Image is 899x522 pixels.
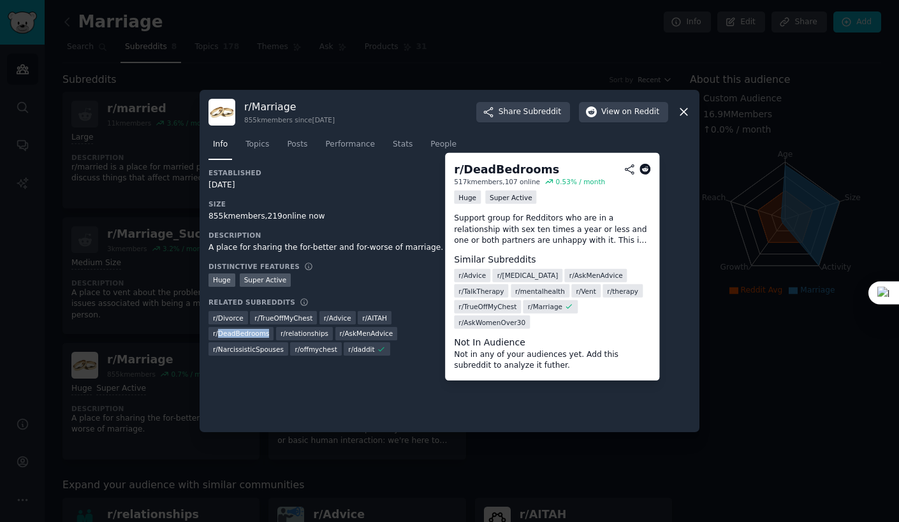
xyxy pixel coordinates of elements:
[454,213,650,247] p: Support group for Redditors who are in a relationship with sex ten times a year or less and one o...
[388,134,417,161] a: Stats
[213,345,284,354] span: r/ NarcissisticSpouses
[213,329,269,338] span: r/ DeadBedrooms
[208,211,449,222] div: 855k members, 219 online now
[208,231,449,240] h3: Description
[324,314,351,323] span: r/ Advice
[208,298,295,307] h3: Related Subreddits
[458,318,525,327] span: r/ AskWomenOver30
[362,314,387,323] span: r/ AITAH
[569,271,623,280] span: r/ AskMenAdvice
[393,139,413,150] span: Stats
[208,134,232,161] a: Info
[245,139,269,150] span: Topics
[499,106,561,118] span: Share
[454,177,540,186] div: 517k members, 107 online
[454,349,650,372] dd: Not in any of your audiences yet. Add this subreddit to analyze it futher.
[287,139,307,150] span: Posts
[579,102,668,122] button: Viewon Reddit
[476,102,570,122] button: ShareSubreddit
[295,345,337,354] span: r/ offmychest
[454,162,559,178] div: r/ DeadBedrooms
[430,139,457,150] span: People
[576,287,596,296] span: r/ Vent
[607,287,638,296] span: r/ therapy
[528,302,562,311] span: r/ Marriage
[497,271,559,280] span: r/ [MEDICAL_DATA]
[454,191,481,204] div: Huge
[601,106,659,118] span: View
[321,134,379,161] a: Performance
[281,329,328,338] span: r/ relationships
[241,134,274,161] a: Topics
[208,273,235,287] div: Huge
[325,139,375,150] span: Performance
[244,100,335,113] h3: r/ Marriage
[485,191,537,204] div: Super Active
[213,314,244,323] span: r/ Divorce
[208,262,300,271] h3: Distinctive Features
[208,168,449,177] h3: Established
[458,302,516,311] span: r/ TrueOffMyChest
[213,139,228,150] span: Info
[523,106,561,118] span: Subreddit
[244,115,335,124] div: 855k members since [DATE]
[208,199,449,208] h3: Size
[208,180,449,191] div: [DATE]
[348,345,374,354] span: r/ daddit
[458,271,486,280] span: r/ Advice
[240,273,291,287] div: Super Active
[454,253,650,266] dt: Similar Subreddits
[340,329,393,338] span: r/ AskMenAdvice
[254,314,312,323] span: r/ TrueOffMyChest
[622,106,659,118] span: on Reddit
[515,287,565,296] span: r/ mentalhealth
[458,287,504,296] span: r/ TalkTherapy
[556,177,606,186] div: 0.53 % / month
[426,134,461,161] a: People
[208,99,235,126] img: Marriage
[454,336,650,349] dt: Not In Audience
[282,134,312,161] a: Posts
[208,242,449,254] div: A place for sharing the for-better and for-worse of marriage.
